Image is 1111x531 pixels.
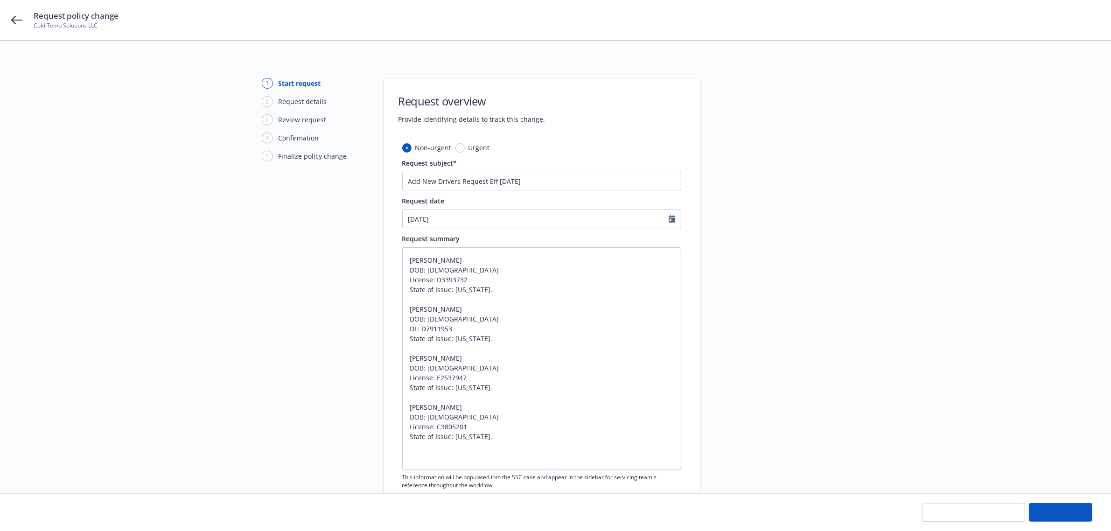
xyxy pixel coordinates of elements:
span: Cold Temp Solutions LLC [34,21,119,30]
button: Save progress and exit [922,503,1025,522]
span: Continue [1046,508,1076,517]
span: Urgent [468,143,490,153]
svg: Calendar [669,215,675,223]
h1: Request overview [398,93,545,109]
span: Provide identifying details to track this change. [398,114,545,124]
div: 4 [262,133,273,143]
input: Urgent [455,143,465,153]
span: Request date [402,196,445,205]
button: Continue [1029,503,1092,522]
div: Request details [279,97,327,106]
div: 1 [262,78,273,89]
input: The subject will appear in the summary list view for quick reference. [402,172,681,190]
span: This information will be populated into the SSC case and appear in the sidebar for servicing team... [402,473,681,489]
span: Request subject* [402,159,457,168]
div: Confirmation [279,133,319,143]
span: Non-urgent [415,143,452,153]
input: MM/DD/YYYY [403,210,669,228]
div: Review request [279,115,327,125]
div: 5 [262,151,273,161]
div: 3 [262,114,273,125]
span: Request policy change [34,10,119,21]
span: Request summary [402,234,460,243]
div: 2 [262,96,273,107]
div: Finalize policy change [279,151,347,161]
input: Non-urgent [402,143,412,153]
textarea: [PERSON_NAME] DOB: [DEMOGRAPHIC_DATA] License: D3393732 State of Issue: [US_STATE]. [PERSON_NAME]... [402,247,681,469]
div: Start request [279,78,321,88]
span: Save progress and exit [937,508,1010,517]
